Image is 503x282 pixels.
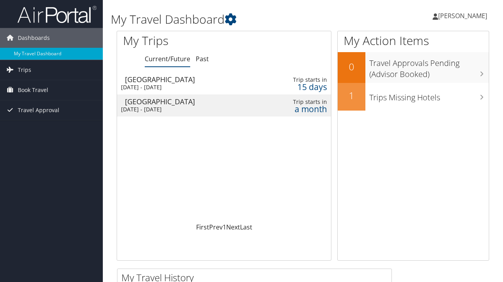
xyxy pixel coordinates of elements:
[281,83,327,90] div: 15 days
[281,105,327,113] div: a month
[121,106,253,113] div: [DATE] - [DATE]
[196,223,209,231] a: First
[18,100,59,120] span: Travel Approval
[433,4,495,28] a: [PERSON_NAME]
[338,83,489,111] a: 1Trips Missing Hotels
[240,223,252,231] a: Last
[338,60,365,73] h2: 0
[18,28,50,48] span: Dashboards
[111,11,367,28] h1: My Travel Dashboard
[338,32,489,49] h1: My Action Items
[121,84,253,91] div: [DATE] - [DATE]
[338,52,489,83] a: 0Travel Approvals Pending (Advisor Booked)
[209,223,223,231] a: Prev
[123,32,236,49] h1: My Trips
[281,76,327,83] div: Trip starts in
[223,223,226,231] a: 1
[338,89,365,102] h2: 1
[125,76,257,83] div: [GEOGRAPHIC_DATA]
[196,55,209,63] a: Past
[438,11,487,20] span: [PERSON_NAME]
[18,60,31,80] span: Trips
[145,55,190,63] a: Current/Future
[281,98,327,105] div: Trip starts in
[18,80,48,100] span: Book Travel
[369,88,489,103] h3: Trips Missing Hotels
[125,98,257,105] div: [GEOGRAPHIC_DATA]
[226,223,240,231] a: Next
[369,54,489,80] h3: Travel Approvals Pending (Advisor Booked)
[17,5,96,24] img: airportal-logo.png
